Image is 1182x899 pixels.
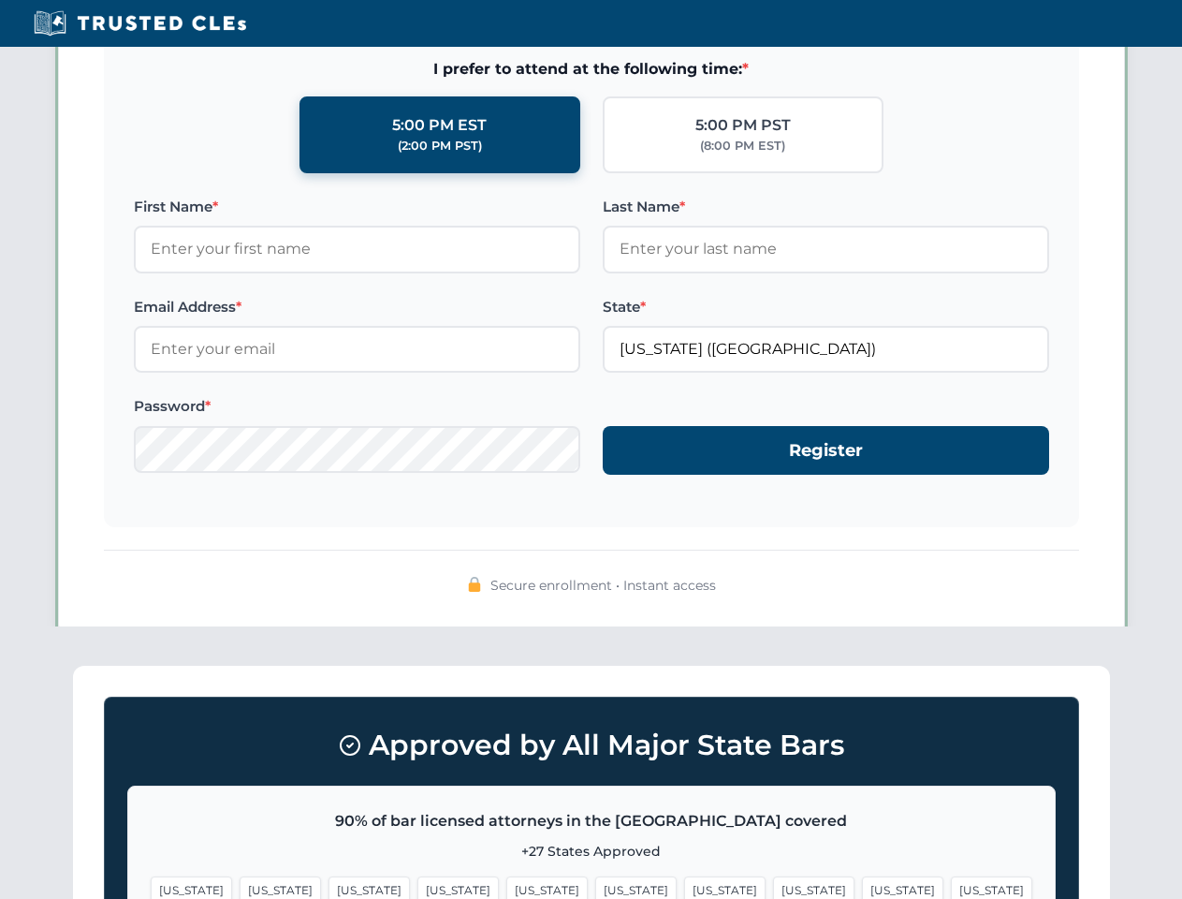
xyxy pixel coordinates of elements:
[134,226,580,273] input: Enter your first name
[392,113,487,138] div: 5:00 PM EST
[151,841,1032,862] p: +27 States Approved
[603,196,1049,218] label: Last Name
[603,296,1049,318] label: State
[603,226,1049,273] input: Enter your last name
[134,395,580,418] label: Password
[134,326,580,373] input: Enter your email
[467,577,482,592] img: 🔒
[695,113,791,138] div: 5:00 PM PST
[398,137,482,155] div: (2:00 PM PST)
[134,296,580,318] label: Email Address
[134,196,580,218] label: First Name
[151,809,1032,833] p: 90% of bar licensed attorneys in the [GEOGRAPHIC_DATA] covered
[134,57,1049,81] span: I prefer to attend at the following time:
[603,426,1049,476] button: Register
[603,326,1049,373] input: Georgia (GA)
[700,137,785,155] div: (8:00 PM EST)
[28,9,252,37] img: Trusted CLEs
[127,720,1056,771] h3: Approved by All Major State Bars
[490,575,716,596] span: Secure enrollment • Instant access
